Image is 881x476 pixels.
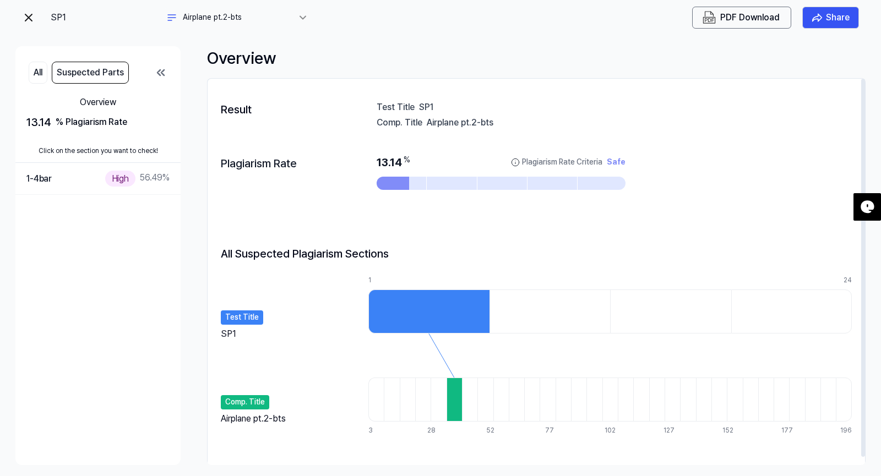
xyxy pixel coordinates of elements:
[165,11,178,24] img: another title
[511,155,626,170] button: Plagiarism Rate CriteriaSafe
[419,101,852,112] div: SP1
[377,116,422,127] div: Comp. Title
[522,157,602,168] div: Plagiarism Rate Criteria
[221,245,389,262] h2: All Suspected Plagiarism Sections
[377,155,626,170] div: 13.14
[607,157,626,168] div: Safe
[105,171,135,187] div: High
[486,426,502,435] div: 52
[605,426,620,435] div: 102
[802,7,859,29] button: Share
[826,10,850,25] div: Share
[221,310,263,325] div: Test Title
[700,11,782,24] button: PDF Download
[377,101,415,112] div: Test Title
[183,12,293,23] div: Airplane pt.2-bts
[368,426,384,435] div: 3
[26,172,52,186] div: 1-4 bar
[368,276,490,285] div: 1
[51,11,161,24] div: SP1
[52,62,129,84] button: Suspected Parts
[22,11,35,24] img: exit
[664,426,679,435] div: 127
[722,426,738,435] div: 152
[56,116,127,129] div: % Plagiarism Rate
[844,276,852,285] div: 24
[221,155,324,172] div: Plagiarism Rate
[15,140,181,163] div: Click on the section you want to check!
[720,10,780,25] div: PDF Download
[29,62,47,84] button: All
[781,426,797,435] div: 177
[26,113,170,131] div: 13.14
[105,171,170,187] div: 56.49 %
[221,327,236,337] div: SP1
[427,426,443,435] div: 28
[26,96,170,109] div: Overview
[15,88,181,140] button: Overview13.14 % Plagiarism Rate
[207,46,866,69] div: Overview
[221,412,286,425] div: Airplane pt.2-bts
[703,11,716,24] img: PDF Download
[840,426,852,435] div: 196
[812,12,823,23] img: share
[221,395,269,409] div: Comp. Title
[404,155,410,170] div: %
[545,426,561,435] div: 77
[427,116,852,127] div: Airplane pt.2-bts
